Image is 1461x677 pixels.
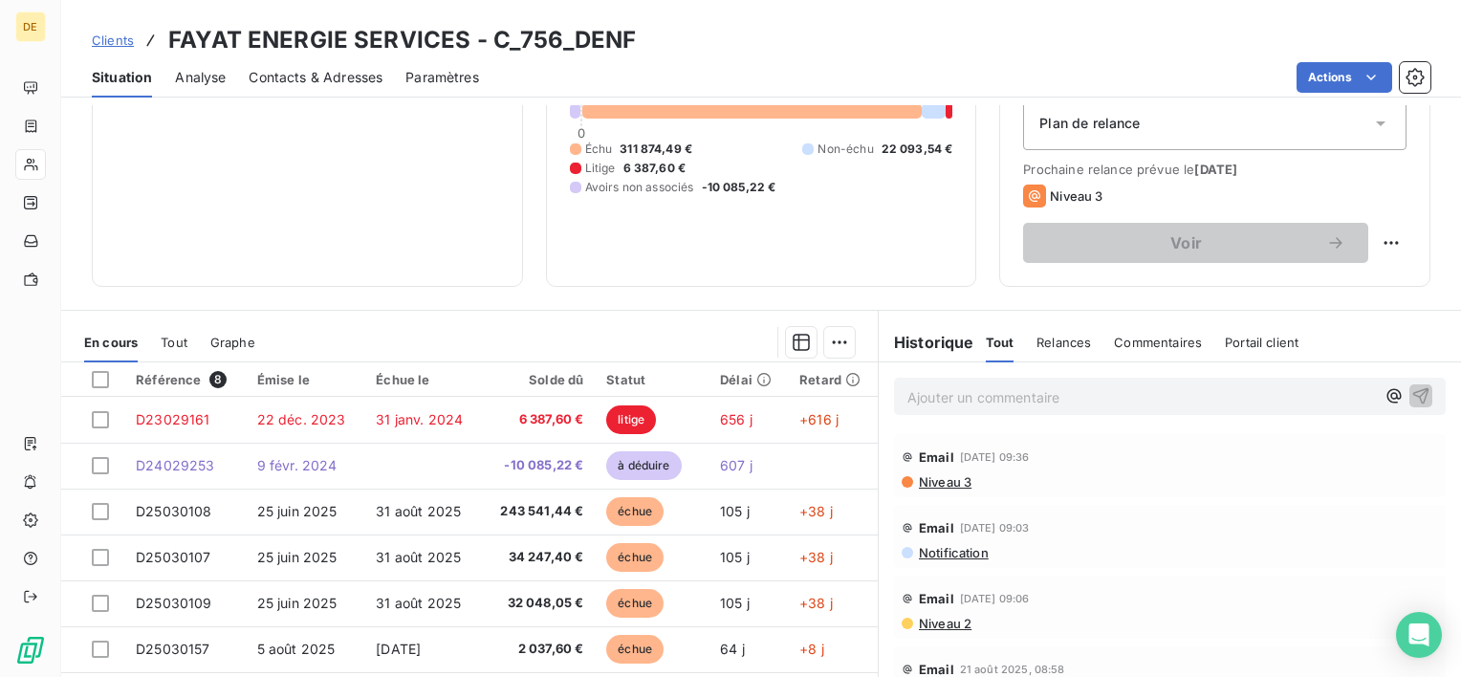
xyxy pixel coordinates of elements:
span: 105 j [720,595,750,611]
span: 656 j [720,411,752,427]
span: -10 085,22 € [702,179,776,196]
span: Email [919,449,954,465]
span: Voir [1046,235,1326,251]
span: Portail client [1225,335,1298,350]
span: échue [606,635,664,664]
span: 0 [578,125,585,141]
div: Émise le [257,372,354,387]
div: Référence [136,371,233,388]
span: [DATE] 09:06 [960,593,1030,604]
span: Email [919,662,954,677]
span: 243 541,44 € [493,502,583,521]
span: échue [606,543,664,572]
span: Email [919,520,954,535]
span: Avoirs non associés [585,179,694,196]
span: 105 j [720,549,750,565]
span: 8 [209,371,227,388]
span: Litige [585,160,616,177]
span: 5 août 2025 [257,641,336,657]
div: Open Intercom Messenger [1396,612,1442,658]
span: échue [606,589,664,618]
span: 105 j [720,503,750,519]
span: Situation [92,68,152,87]
span: 31 août 2025 [376,549,461,565]
span: 32 048,05 € [493,594,583,613]
button: Voir [1023,223,1368,263]
span: -10 085,22 € [493,456,583,475]
div: Statut [606,372,697,387]
span: 9 févr. 2024 [257,457,338,473]
span: +8 j [799,641,824,657]
span: Plan de relance [1039,114,1140,133]
span: 21 août 2025, 08:58 [960,664,1065,675]
div: Solde dû [493,372,583,387]
span: D25030109 [136,595,211,611]
span: 6 387,60 € [623,160,687,177]
span: [DATE] [376,641,421,657]
span: 2 037,60 € [493,640,583,659]
h3: FAYAT ENERGIE SERVICES - C_756_DENF [168,23,636,57]
span: Niveau 2 [917,616,971,631]
span: D25030107 [136,549,210,565]
span: Email [919,591,954,606]
span: +38 j [799,549,833,565]
span: 311 874,49 € [620,141,692,158]
span: Tout [161,335,187,350]
span: à déduire [606,451,681,480]
span: [DATE] 09:36 [960,451,1030,463]
span: +616 j [799,411,839,427]
span: Échu [585,141,613,158]
span: échue [606,497,664,526]
span: Niveau 3 [917,474,971,490]
span: Non-échu [818,141,873,158]
span: 25 juin 2025 [257,595,338,611]
button: Actions [1297,62,1392,93]
span: Tout [986,335,1014,350]
span: Clients [92,33,134,48]
div: Échue le [376,372,470,387]
a: Clients [92,31,134,50]
div: DE [15,11,46,42]
span: Notification [917,545,989,560]
span: Paramètres [405,68,479,87]
span: Niveau 3 [1050,188,1102,204]
div: Retard [799,372,866,387]
span: D25030108 [136,503,211,519]
span: 31 janv. 2024 [376,411,463,427]
span: 31 août 2025 [376,503,461,519]
span: Analyse [175,68,226,87]
span: Commentaires [1114,335,1202,350]
span: [DATE] 09:03 [960,522,1030,534]
span: 22 déc. 2023 [257,411,346,427]
span: Prochaine relance prévue le [1023,162,1406,177]
span: 31 août 2025 [376,595,461,611]
div: Délai [720,372,776,387]
img: Logo LeanPay [15,635,46,666]
span: 22 093,54 € [882,141,953,158]
span: 34 247,40 € [493,548,583,567]
span: 25 juin 2025 [257,549,338,565]
span: 607 j [720,457,752,473]
span: D24029253 [136,457,214,473]
h6: Historique [879,331,974,354]
span: 6 387,60 € [493,410,583,429]
span: 64 j [720,641,745,657]
span: litige [606,405,656,434]
span: D25030157 [136,641,209,657]
span: Graphe [210,335,255,350]
span: D23029161 [136,411,209,427]
span: [DATE] [1194,162,1237,177]
span: Relances [1036,335,1091,350]
span: En cours [84,335,138,350]
span: Contacts & Adresses [249,68,382,87]
span: +38 j [799,595,833,611]
span: +38 j [799,503,833,519]
span: 25 juin 2025 [257,503,338,519]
